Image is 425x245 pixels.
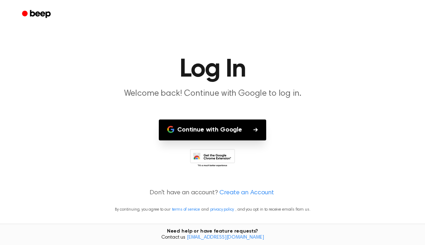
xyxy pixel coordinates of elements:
a: Create an Account [219,188,274,198]
p: Welcome back! Continue with Google to log in. [77,88,349,100]
a: [EMAIL_ADDRESS][DOMAIN_NAME] [187,235,264,240]
span: Contact us [4,235,421,241]
a: Beep [17,7,57,21]
a: terms of service [172,207,200,212]
h1: Log In [31,57,394,82]
a: privacy policy [210,207,234,212]
button: Continue with Google [159,119,266,140]
p: Don't have an account? [9,188,416,198]
p: By continuing, you agree to our and , and you opt in to receive emails from us. [9,206,416,213]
